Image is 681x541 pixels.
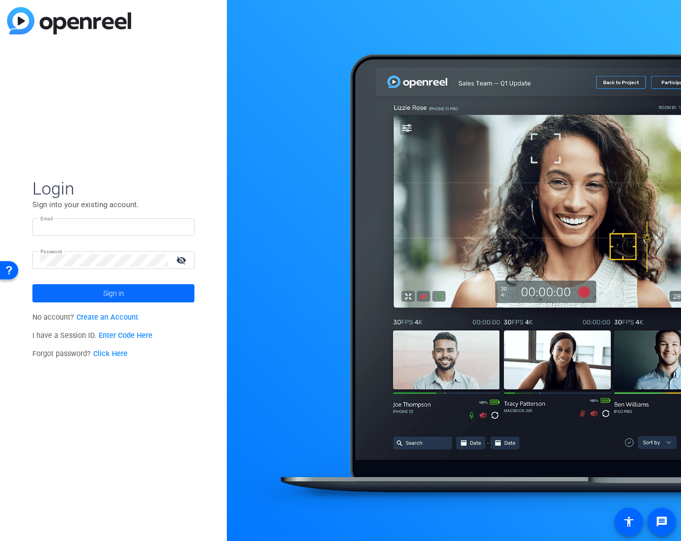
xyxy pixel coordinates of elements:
mat-label: Email [41,216,53,221]
button: Sign in [32,284,194,302]
img: blue-gradient.svg [7,7,131,34]
mat-icon: visibility_off [170,253,194,267]
a: Enter Code Here [99,331,152,340]
p: Sign into your existing account. [32,199,194,210]
span: I have a Session ID. [32,331,152,340]
span: No account? [32,313,138,322]
a: Click Here [93,350,128,358]
input: Enter Email Address [41,221,186,234]
mat-icon: message [656,516,668,528]
span: Forgot password? [32,350,128,358]
span: Login [32,178,194,199]
a: Create an Account [76,313,138,322]
mat-icon: accessibility [623,516,635,528]
mat-label: Password [41,249,62,254]
span: Sign in [103,281,124,306]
